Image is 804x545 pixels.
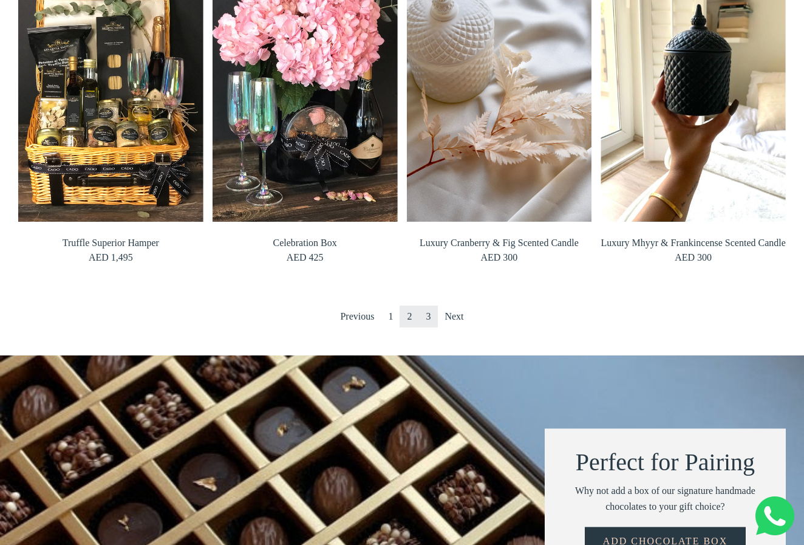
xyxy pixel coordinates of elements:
a: Luxury Cranberry & Fig Scented Candle AED 300 [407,234,592,268]
span: Truffle Superior Hamper [18,237,203,250]
span: Luxury Mhyyr & Frankincense Scented Candle [601,237,786,250]
span: 2 [400,306,419,327]
span: AED 425 [287,252,324,262]
span: AED 1,495 [89,252,133,262]
a: Previous [333,306,381,327]
div: Why not add a box of our signature handmade chocolates to your gift choice? [563,484,768,515]
img: Whatsapp [755,496,794,535]
a: Celebration Box AED 425 [213,234,398,268]
span: AED 300 [675,252,712,262]
a: Truffle Superior Hamper AED 1,495 [18,234,203,268]
a: Go to page 3 [418,306,438,327]
nav: Pagination Navigation [333,296,471,337]
span: AED 300 [480,252,517,262]
a: Luxury Mhyyr & Frankincense Scented Candle AED 300 [601,234,786,268]
h2: Perfect for Pairing [563,447,768,479]
a: Next [437,306,471,327]
a: Go to page 1 [381,306,400,327]
span: Celebration Box [213,237,398,250]
span: Luxury Cranberry & Fig Scented Candle [407,237,592,250]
